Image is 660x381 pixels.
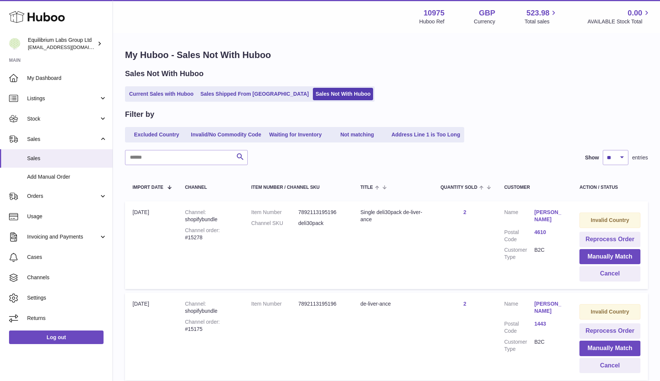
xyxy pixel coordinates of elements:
a: 523.98 Total sales [524,8,558,25]
dt: Customer Type [504,246,534,261]
strong: Invalid Country [591,309,629,315]
span: Stock [27,115,99,122]
strong: Channel [185,301,206,307]
a: 2 [463,301,466,307]
span: AVAILABLE Stock Total [587,18,651,25]
a: Sales Not With Huboo [313,88,373,100]
button: Manually Match [579,341,640,356]
a: [PERSON_NAME] [534,209,564,223]
span: Total sales [524,18,558,25]
span: 0.00 [628,8,642,18]
span: Cases [27,254,107,261]
dt: Customer Type [504,338,534,353]
div: Action / Status [579,185,640,190]
span: My Dashboard [27,75,107,82]
span: 523.98 [526,8,549,18]
dt: Item Number [251,209,298,216]
dt: Name [504,209,534,225]
dt: Channel SKU [251,220,298,227]
div: Channel [185,185,236,190]
strong: Channel [185,209,206,215]
span: Sales [27,155,107,162]
div: #15175 [185,318,236,333]
h2: Filter by [125,109,154,119]
span: Usage [27,213,107,220]
div: Currency [474,18,495,25]
strong: Channel order [185,319,220,325]
button: Reprocess Order [579,232,640,247]
strong: 10975 [424,8,445,18]
span: Import date [133,185,163,190]
span: Settings [27,294,107,301]
span: Orders [27,193,99,200]
div: Equilibrium Labs Group Ltd [28,37,96,51]
span: Returns [27,315,107,322]
a: 2 [463,209,466,215]
a: 4610 [534,229,564,236]
button: Reprocess Order [579,323,640,339]
a: 0.00 AVAILABLE Stock Total [587,8,651,25]
span: Invoicing and Payments [27,233,99,240]
span: Sales [27,136,99,143]
strong: Channel order [185,227,220,233]
strong: Invalid Country [591,217,629,223]
div: Single deli30pack de-liver-ance [360,209,425,223]
div: Customer [504,185,564,190]
dd: B2C [534,246,564,261]
a: Invalid/No Commodity Code [188,129,264,141]
span: Quantity Sold [441,185,477,190]
div: shopifybundle [185,300,236,315]
dd: 7892113195196 [298,300,345,308]
td: [DATE] [125,293,177,381]
a: Current Sales with Huboo [127,88,196,100]
div: shopifybundle [185,209,236,223]
span: [EMAIL_ADDRESS][DOMAIN_NAME] [28,44,111,50]
strong: GBP [479,8,495,18]
button: Cancel [579,266,640,282]
label: Show [585,154,599,161]
dd: deli30pack [298,220,345,227]
span: Title [360,185,373,190]
h1: My Huboo - Sales Not With Huboo [125,49,648,61]
span: Listings [27,95,99,102]
span: Add Manual Order [27,173,107,181]
img: huboo@equilibriumlabs.com [9,38,20,49]
a: Excluded Country [127,129,187,141]
dt: Postal Code [504,320,534,335]
div: de-liver-ance [360,300,425,308]
td: [DATE] [125,201,177,289]
a: 1443 [534,320,564,327]
a: Not matching [327,129,387,141]
a: Waiting for Inventory [265,129,326,141]
dt: Item Number [251,300,298,308]
dd: B2C [534,338,564,353]
dt: Postal Code [504,229,534,243]
a: Address Line 1 is Too Long [389,129,463,141]
a: Log out [9,331,104,344]
dd: 7892113195196 [298,209,345,216]
h2: Sales Not With Huboo [125,69,204,79]
div: #15278 [185,227,236,241]
dt: Name [504,300,534,317]
a: [PERSON_NAME] [534,300,564,315]
button: Cancel [579,358,640,373]
div: Huboo Ref [419,18,445,25]
div: Item Number / Channel SKU [251,185,345,190]
a: Sales Shipped From [GEOGRAPHIC_DATA] [198,88,311,100]
span: Channels [27,274,107,281]
span: entries [632,154,648,161]
button: Manually Match [579,249,640,265]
